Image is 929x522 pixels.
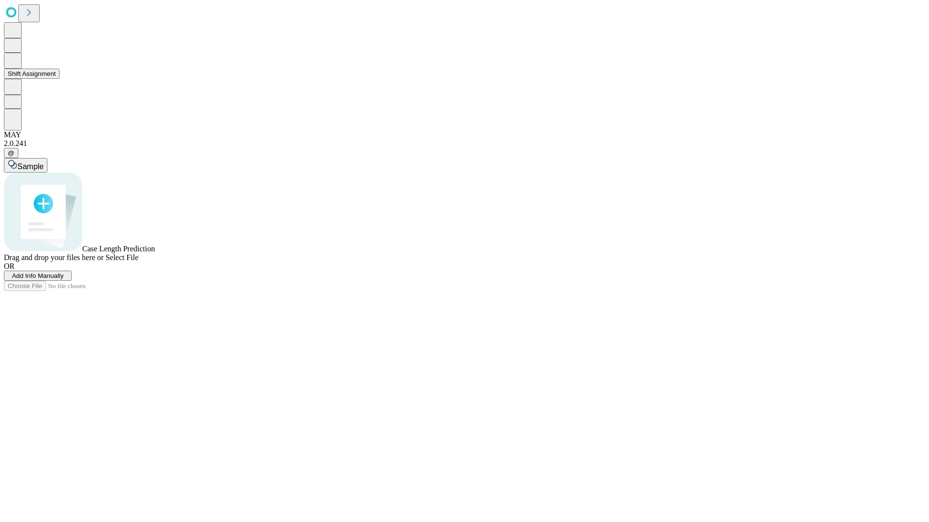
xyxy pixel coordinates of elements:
[105,253,138,261] span: Select File
[4,148,18,158] button: @
[4,262,15,270] span: OR
[8,149,15,157] span: @
[4,139,925,148] div: 2.0.241
[4,271,72,281] button: Add Info Manually
[17,162,44,171] span: Sample
[12,272,64,279] span: Add Info Manually
[4,253,104,261] span: Drag and drop your files here or
[82,245,155,253] span: Case Length Prediction
[4,130,925,139] div: MAY
[4,69,60,79] button: Shift Assignment
[4,158,47,173] button: Sample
